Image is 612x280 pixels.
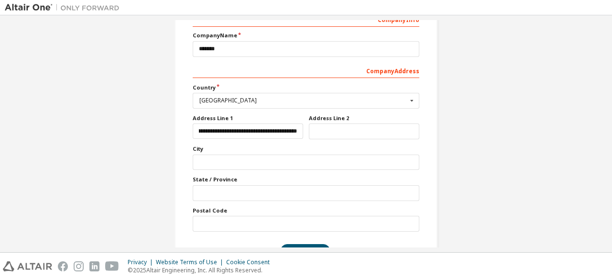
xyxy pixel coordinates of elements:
[128,258,156,266] div: Privacy
[193,145,419,153] label: City
[58,261,68,271] img: facebook.svg
[193,63,419,78] div: Company Address
[193,207,419,214] label: Postal Code
[74,261,84,271] img: instagram.svg
[280,244,330,258] button: Next
[226,258,275,266] div: Cookie Consent
[3,261,52,271] img: altair_logo.svg
[193,84,419,91] label: Country
[128,266,275,274] p: © 2025 Altair Engineering, Inc. All Rights Reserved.
[105,261,119,271] img: youtube.svg
[156,258,226,266] div: Website Terms of Use
[193,176,419,183] label: State / Province
[193,114,303,122] label: Address Line 1
[5,3,124,12] img: Altair One
[89,261,99,271] img: linkedin.svg
[193,32,419,39] label: Company Name
[309,114,419,122] label: Address Line 2
[199,98,407,103] div: [GEOGRAPHIC_DATA]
